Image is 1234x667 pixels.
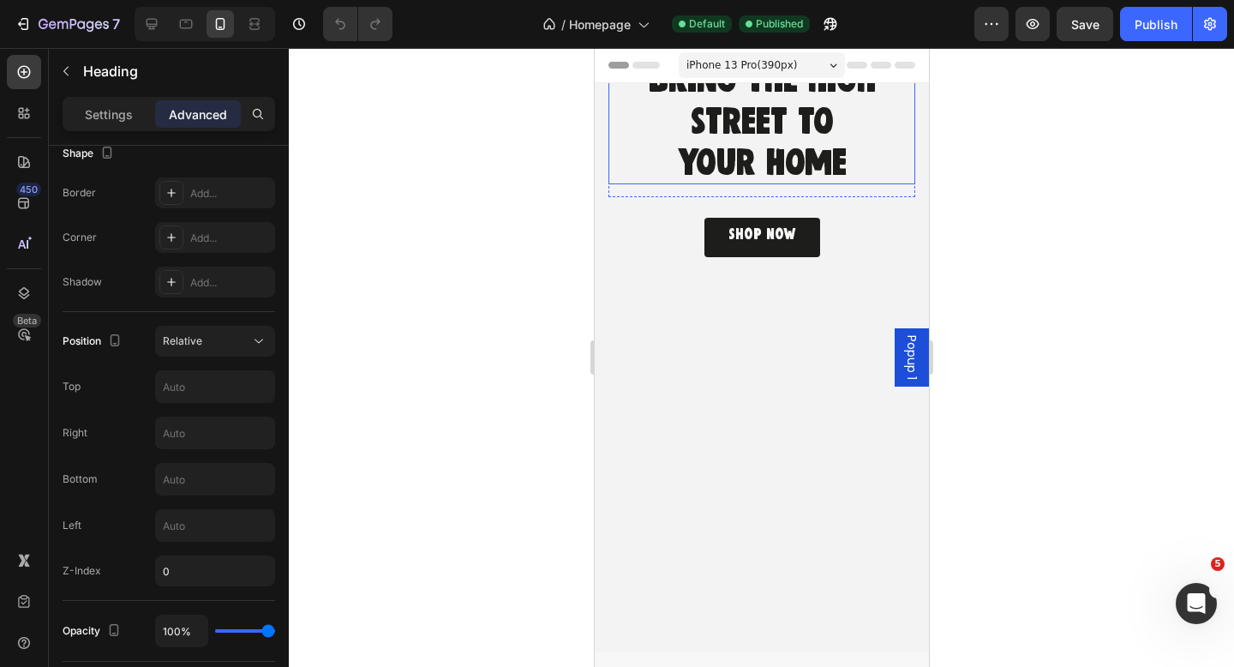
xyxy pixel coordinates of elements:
[83,61,268,81] p: Heading
[323,7,392,41] div: Undo/Redo
[63,620,124,643] div: Opacity
[156,371,274,402] input: Auto
[163,334,202,347] span: Relative
[190,275,271,291] div: Add...
[13,314,41,327] div: Beta
[63,230,97,245] div: Corner
[595,48,929,667] iframe: To enrich screen reader interactions, please activate Accessibility in Grammarly extension settings
[1211,557,1225,571] span: 5
[63,185,96,201] div: Border
[63,379,81,394] div: Top
[569,15,631,33] span: Homepage
[156,418,274,448] input: Auto
[156,510,274,541] input: Auto
[190,231,271,246] div: Add...
[85,105,133,123] p: Settings
[7,7,128,41] button: 7
[169,105,227,123] p: Advanced
[689,16,725,32] span: Default
[1176,583,1217,624] iframe: Intercom live chat
[155,326,275,357] button: Relative
[16,183,41,196] div: 450
[63,142,117,165] div: Shape
[156,464,274,495] input: Auto
[63,425,87,441] div: Right
[63,274,102,290] div: Shadow
[63,518,81,533] div: Left
[190,186,271,201] div: Add...
[63,472,98,487] div: Bottom
[1071,17,1099,32] span: Save
[156,616,207,646] input: Auto
[63,330,125,353] div: Position
[1057,7,1113,41] button: Save
[561,15,566,33] span: /
[112,14,120,34] p: 7
[63,563,101,579] div: Z-Index
[1135,15,1177,33] div: Publish
[1120,7,1192,41] button: Publish
[756,16,803,32] span: Published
